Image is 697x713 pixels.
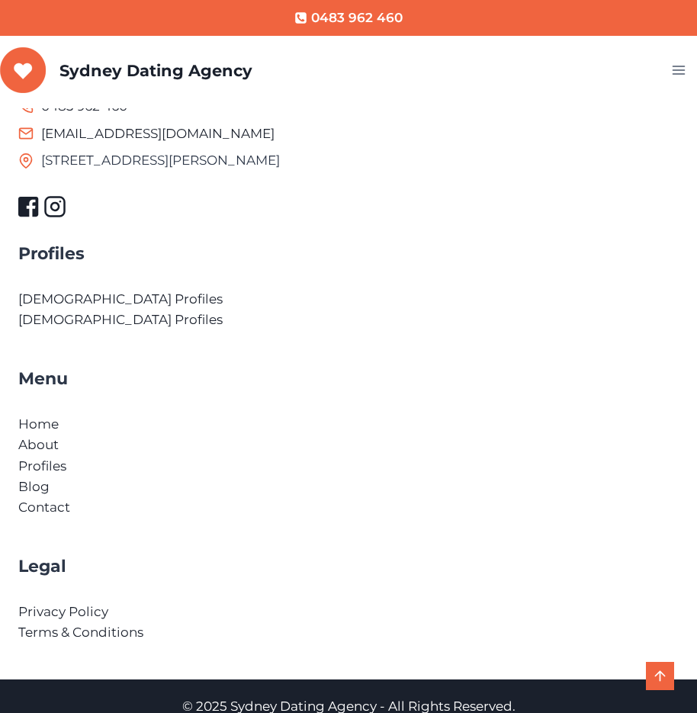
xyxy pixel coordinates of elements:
[18,366,679,391] h4: Menu
[41,149,280,172] span: [STREET_ADDRESS][PERSON_NAME]
[311,8,403,28] span: 0483 962 460
[646,662,674,690] a: Scroll to top
[18,437,59,452] a: About
[59,61,252,80] div: Sydney Dating Agency
[18,604,108,619] a: Privacy Policy
[18,625,143,640] a: Terms & Conditions
[18,312,223,327] a: [DEMOGRAPHIC_DATA] Profiles
[18,554,679,579] h4: Legal
[294,8,403,28] a: 0483 962 460
[18,479,50,494] a: Blog
[18,499,70,515] a: Contact
[18,241,679,266] h4: Profiles
[18,416,59,432] a: Home
[18,291,223,307] a: [DEMOGRAPHIC_DATA] Profiles
[41,126,275,141] a: [EMAIL_ADDRESS][DOMAIN_NAME]
[665,59,697,82] button: Open menu
[18,458,66,474] a: Profiles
